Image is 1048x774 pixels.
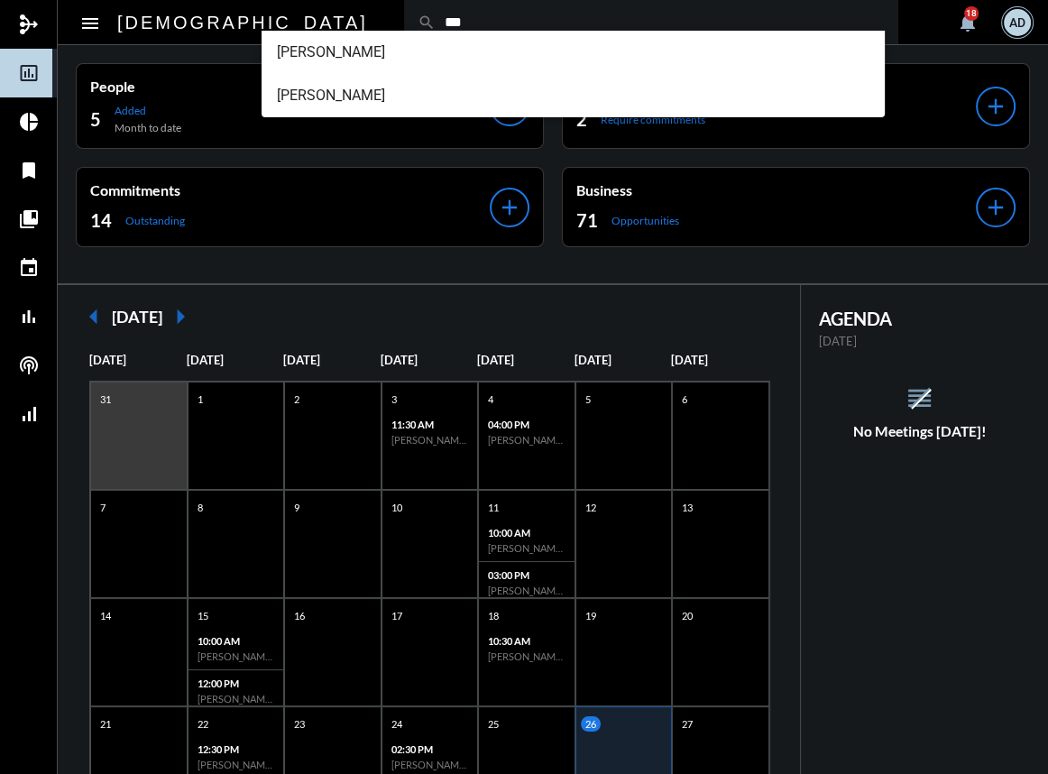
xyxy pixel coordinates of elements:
[76,299,112,335] mat-icon: arrow_left
[115,121,181,134] p: Month to date
[983,195,1008,220] mat-icon: add
[290,500,304,515] p: 9
[581,608,601,623] p: 19
[193,500,207,515] p: 8
[198,635,275,647] p: 10:00 AM
[671,353,768,367] p: [DATE]
[819,308,1022,329] h2: AGENDA
[581,500,601,515] p: 12
[193,392,207,407] p: 1
[18,306,40,327] mat-icon: bar_chart
[581,392,595,407] p: 5
[576,106,587,132] h2: 2
[387,716,407,732] p: 24
[477,353,575,367] p: [DATE]
[488,434,565,446] h6: [PERSON_NAME] - Relationship
[488,585,565,596] h6: [PERSON_NAME] - Investment
[819,334,1022,348] p: [DATE]
[96,716,115,732] p: 21
[18,160,40,181] mat-icon: bookmark
[575,353,672,367] p: [DATE]
[601,113,705,126] p: Require commitments
[72,5,108,41] button: Toggle sidenav
[89,353,187,367] p: [DATE]
[117,8,368,37] h2: [DEMOGRAPHIC_DATA]
[18,403,40,425] mat-icon: signal_cellular_alt
[581,716,601,732] p: 26
[957,12,979,33] mat-icon: notifications
[96,500,110,515] p: 7
[801,423,1040,439] h5: No Meetings [DATE]!
[483,392,498,407] p: 4
[112,307,162,327] h2: [DATE]
[198,650,275,662] h6: [PERSON_NAME] - Relationship
[391,434,469,446] h6: [PERSON_NAME] - Relationship
[497,195,522,220] mat-icon: add
[193,716,213,732] p: 22
[187,353,284,367] p: [DATE]
[677,392,692,407] p: 6
[198,677,275,689] p: 12:00 PM
[198,759,275,770] h6: [PERSON_NAME] - Action
[79,13,101,34] mat-icon: Side nav toggle icon
[391,743,469,755] p: 02:30 PM
[90,181,490,198] p: Commitments
[115,104,181,117] p: Added
[677,500,697,515] p: 13
[18,111,40,133] mat-icon: pie_chart
[576,181,976,198] p: Business
[18,355,40,376] mat-icon: podcasts
[611,214,679,227] p: Opportunities
[90,78,490,95] p: People
[488,569,565,581] p: 03:00 PM
[18,208,40,230] mat-icon: collections_bookmark
[983,94,1008,119] mat-icon: add
[290,608,309,623] p: 16
[391,759,469,770] h6: [PERSON_NAME] - Action
[418,14,436,32] mat-icon: search
[488,635,565,647] p: 10:30 AM
[96,392,115,407] p: 31
[483,500,503,515] p: 11
[387,392,401,407] p: 3
[193,608,213,623] p: 15
[483,608,503,623] p: 18
[18,14,40,35] mat-icon: mediation
[1004,9,1031,36] div: AD
[381,353,478,367] p: [DATE]
[964,6,979,21] div: 18
[483,716,503,732] p: 25
[391,419,469,430] p: 11:30 AM
[488,419,565,430] p: 04:00 PM
[283,353,381,367] p: [DATE]
[18,62,40,84] mat-icon: insert_chart_outlined
[677,608,697,623] p: 20
[488,527,565,539] p: 10:00 AM
[290,392,304,407] p: 2
[488,542,565,554] h6: [PERSON_NAME] - Action
[18,257,40,279] mat-icon: event
[276,74,869,117] span: [PERSON_NAME]
[576,207,598,233] h2: 71
[387,500,407,515] p: 10
[198,743,275,755] p: 12:30 PM
[677,716,697,732] p: 27
[198,693,275,705] h6: [PERSON_NAME] - Relationship
[90,106,101,132] h2: 5
[488,650,565,662] h6: [PERSON_NAME] - Action
[276,31,869,74] span: [PERSON_NAME]
[387,608,407,623] p: 17
[96,608,115,623] p: 14
[905,383,934,413] mat-icon: reorder
[90,207,112,233] h2: 14
[290,716,309,732] p: 23
[125,214,185,227] p: Outstanding
[162,299,198,335] mat-icon: arrow_right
